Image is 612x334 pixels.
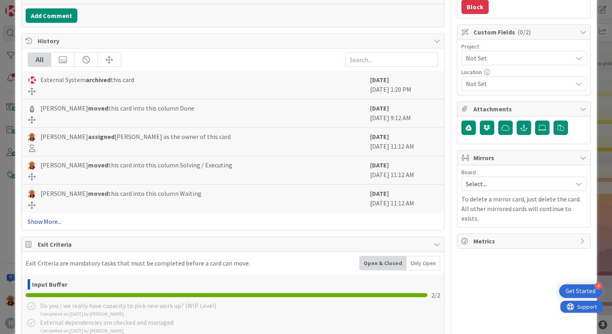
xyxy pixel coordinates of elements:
span: [PERSON_NAME] this card into this column Waiting [40,189,201,198]
div: Exit Criteria are mandatory tasks that must be completed before a card can move. [26,258,250,268]
div: [DATE] 11:12 AM [370,189,438,209]
img: LC [28,133,36,141]
div: [DATE] 11:12 AM [370,132,438,152]
div: [DATE] 1:20 PM [370,75,438,95]
div: Completed on [DATE] by [PERSON_NAME] [40,310,216,318]
span: Attachments [473,104,576,114]
span: Select... [466,178,568,189]
span: Support [17,1,36,11]
span: Exit Criteria [38,239,430,249]
div: 4 [595,282,602,290]
div: Do you / we really have capacity to pick new work up? (WIP Level) [40,301,216,310]
b: [DATE] [370,189,389,197]
img: Rv [28,104,36,113]
img: LC [28,161,36,170]
div: Only Open [407,256,440,270]
span: Mirrors [473,153,576,163]
span: External System this card [40,75,134,85]
span: 2 / 2 [431,290,440,300]
div: Location [461,69,586,75]
span: Metrics [473,236,576,246]
b: Input Buffer [32,281,67,288]
b: [DATE] [370,133,389,141]
div: [DATE] 9:12 AM [370,103,438,123]
span: [PERSON_NAME] [PERSON_NAME] as the owner of this card [40,132,231,141]
input: Search... [345,52,438,67]
b: [DATE] [370,76,389,84]
div: [DATE] 11:12 AM [370,160,438,180]
div: Get Started [566,287,596,295]
span: Custom Fields [473,27,576,37]
span: Not Set [466,79,572,89]
a: Show More... [28,217,438,226]
span: [PERSON_NAME] this card into this column Done [40,103,194,113]
button: Add Comment [26,8,77,23]
b: assigned [88,133,115,141]
img: LC [28,189,36,198]
b: moved [88,104,108,112]
b: [DATE] [370,161,389,169]
span: Not Set [466,52,568,64]
span: ( 0/2 ) [517,28,531,36]
p: To delete a mirror card, just delete the card. All other mirrored cards will continue to exists. [461,194,586,223]
b: moved [88,161,108,169]
b: [DATE] [370,104,389,112]
b: archived [86,76,111,84]
div: Open & Closed [360,256,407,270]
div: Open Get Started checklist, remaining modules: 4 [559,284,602,298]
span: [PERSON_NAME] this card into this column Solving / Executing [40,160,232,170]
b: moved [88,189,108,197]
div: Project [461,44,586,49]
div: All [28,53,51,66]
span: Board [461,169,476,175]
img: ES [28,76,36,85]
span: History [38,36,430,46]
div: External dependencies are checked and managed [40,318,173,327]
